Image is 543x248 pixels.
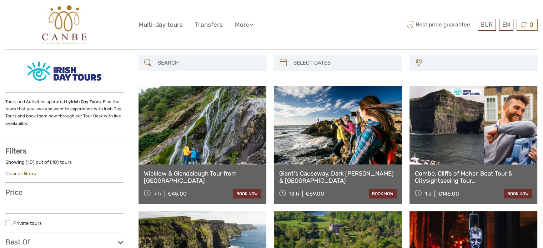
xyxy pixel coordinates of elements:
[279,170,396,184] a: Giant's Causeway, Dark [PERSON_NAME] & [GEOGRAPHIC_DATA]
[154,191,161,197] span: 7 h
[155,57,263,69] input: SEARCH
[21,55,108,87] img: 14524-10_logo_thumbnail.png
[291,57,399,69] input: SELECT DATES
[144,170,261,184] a: Wicklow & Glendalough Tour from [GEOGRAPHIC_DATA]
[5,171,36,176] a: Clear all filters
[438,191,459,197] div: €146.00
[5,98,124,127] p: Tours and Activities operated by . Find the tours that you love and want to experience with Irish...
[233,189,261,198] a: book now
[5,188,124,197] h3: Price
[139,20,183,30] a: Multi-day tours
[5,238,124,246] h3: Best Of
[52,159,57,166] label: 10
[481,21,493,28] span: EUR
[71,99,101,104] strong: Irish Day Tours
[306,191,324,197] div: €69.00
[235,20,253,30] a: More
[13,220,42,226] a: Private tours
[5,147,26,155] strong: Filters
[5,159,124,170] div: Showing ( ) out of ( ) tours
[42,5,87,44] img: 602-0fc6e88d-d366-4c1d-ad88-b45bd91116e8_logo_big.jpg
[404,19,476,31] span: Best price guarantee
[415,170,532,184] a: Combo: Cliffs of Moher, Boat Tour & Citysightseeing Tour [GEOGRAPHIC_DATA]
[289,191,299,197] span: 13 h
[424,191,431,197] span: 1 d
[168,191,187,197] div: €45.00
[528,21,534,28] span: 0
[499,19,513,31] div: EN
[27,159,33,166] label: 10
[195,20,223,30] a: Transfers
[369,189,397,198] a: book now
[504,189,532,198] a: book now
